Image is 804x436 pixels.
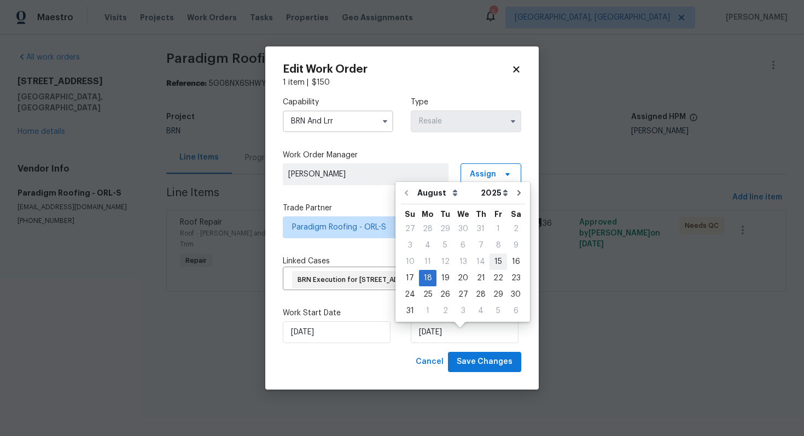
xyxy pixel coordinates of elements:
input: Select... [283,110,393,132]
div: Wed Sep 03 2025 [454,303,472,319]
input: M/D/YYYY [283,321,391,343]
div: 3 [454,303,472,319]
input: M/D/YYYY [411,321,518,343]
div: 11 [419,254,436,269]
div: Fri Aug 29 2025 [490,286,507,303]
div: 2 [436,303,454,319]
div: 21 [472,270,490,286]
span: Assign [470,169,496,180]
div: Fri Aug 01 2025 [490,221,507,237]
div: 29 [436,221,454,237]
span: Paradigm Roofing - ORL-S [292,222,496,233]
div: Wed Aug 20 2025 [454,270,472,286]
div: Sun Aug 24 2025 [401,286,419,303]
div: 5 [490,303,507,319]
div: Sun Aug 10 2025 [401,254,419,270]
div: Tue Sep 02 2025 [436,303,454,319]
abbr: Sunday [405,210,415,218]
div: 17 [401,270,419,286]
div: Wed Aug 27 2025 [454,286,472,303]
button: Go to previous month [398,182,415,204]
div: 27 [401,221,419,237]
div: Thu Sep 04 2025 [472,303,490,319]
div: 26 [436,287,454,302]
abbr: Thursday [476,210,486,218]
div: Wed Aug 06 2025 [454,237,472,254]
div: 9 [507,238,525,253]
div: Mon Aug 18 2025 [419,270,436,286]
div: Sat Aug 30 2025 [507,286,525,303]
div: Sat Aug 23 2025 [507,270,525,286]
div: 12 [436,254,454,269]
div: Sat Aug 16 2025 [507,254,525,270]
div: Sat Aug 02 2025 [507,221,525,237]
span: $ 150 [312,79,330,86]
div: 31 [401,303,419,319]
div: Sun Aug 17 2025 [401,270,419,286]
button: Save Changes [448,352,521,372]
div: Fri Sep 05 2025 [490,303,507,319]
div: Mon Jul 28 2025 [419,221,436,237]
div: 4 [419,238,436,253]
div: 3 [401,238,419,253]
div: Thu Aug 14 2025 [472,254,490,270]
div: 29 [490,287,507,302]
div: 1 item | [283,77,521,88]
div: Wed Jul 30 2025 [454,221,472,237]
select: Month [415,185,478,201]
span: [PERSON_NAME] [288,169,443,180]
div: Tue Aug 12 2025 [436,254,454,270]
label: Capability [283,97,393,108]
h2: Edit Work Order [283,64,511,75]
div: 7 [472,238,490,253]
div: 16 [507,254,525,269]
div: 23 [507,270,525,286]
div: Sun Aug 03 2025 [401,237,419,254]
div: 14 [472,254,490,269]
div: 4 [472,303,490,319]
div: Tue Aug 19 2025 [436,270,454,286]
button: Show options [506,115,520,128]
div: Mon Aug 04 2025 [419,237,436,254]
span: BRN Execution for [STREET_ADDRESS] [298,275,426,285]
button: Cancel [411,352,448,372]
span: Cancel [416,355,444,369]
div: Mon Sep 01 2025 [419,303,436,319]
div: Fri Aug 22 2025 [490,270,507,286]
abbr: Tuesday [440,210,450,218]
div: 18 [419,270,436,286]
div: 2 [507,221,525,237]
abbr: Monday [422,210,434,218]
div: 10 [401,254,419,269]
div: Wed Aug 13 2025 [454,254,472,270]
abbr: Saturday [511,210,521,218]
div: Thu Jul 31 2025 [472,221,490,237]
abbr: Friday [494,210,502,218]
div: 22 [490,270,507,286]
div: 31 [472,221,490,237]
div: 5 [436,238,454,253]
div: Tue Aug 05 2025 [436,237,454,254]
div: Fri Aug 08 2025 [490,237,507,254]
div: 1 [419,303,436,319]
div: Sat Sep 06 2025 [507,303,525,319]
button: Go to next month [511,182,527,204]
select: Year [478,185,511,201]
label: Type [411,97,521,108]
div: 30 [454,221,472,237]
div: 8 [490,238,507,253]
div: 27 [454,287,472,302]
div: Sat Aug 09 2025 [507,237,525,254]
div: 28 [419,221,436,237]
div: Fri Aug 15 2025 [490,254,507,270]
div: Tue Jul 29 2025 [436,221,454,237]
div: Tue Aug 26 2025 [436,286,454,303]
label: Trade Partner [283,203,521,214]
div: Mon Aug 25 2025 [419,286,436,303]
div: Thu Aug 28 2025 [472,286,490,303]
div: Thu Aug 07 2025 [472,237,490,254]
div: 25 [419,287,436,302]
div: Thu Aug 21 2025 [472,270,490,286]
label: Work Order Manager [283,150,521,161]
span: Linked Cases [283,256,330,267]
